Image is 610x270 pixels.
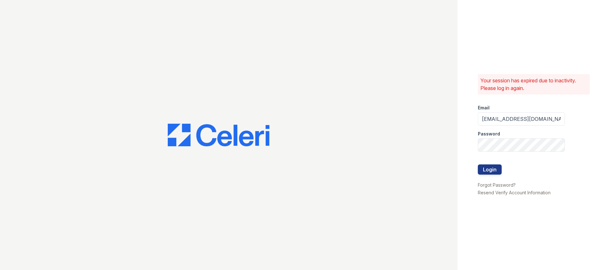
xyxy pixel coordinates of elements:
a: Forgot Password? [478,182,516,188]
label: Email [478,105,490,111]
button: Login [478,164,502,175]
label: Password [478,131,500,137]
img: CE_Logo_Blue-a8612792a0a2168367f1c8372b55b34899dd931a85d93a1a3d3e32e68fde9ad4.png [168,124,269,147]
a: Resend Verify Account Information [478,190,551,195]
p: Your session has expired due to inactivity. Please log in again. [480,77,587,92]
